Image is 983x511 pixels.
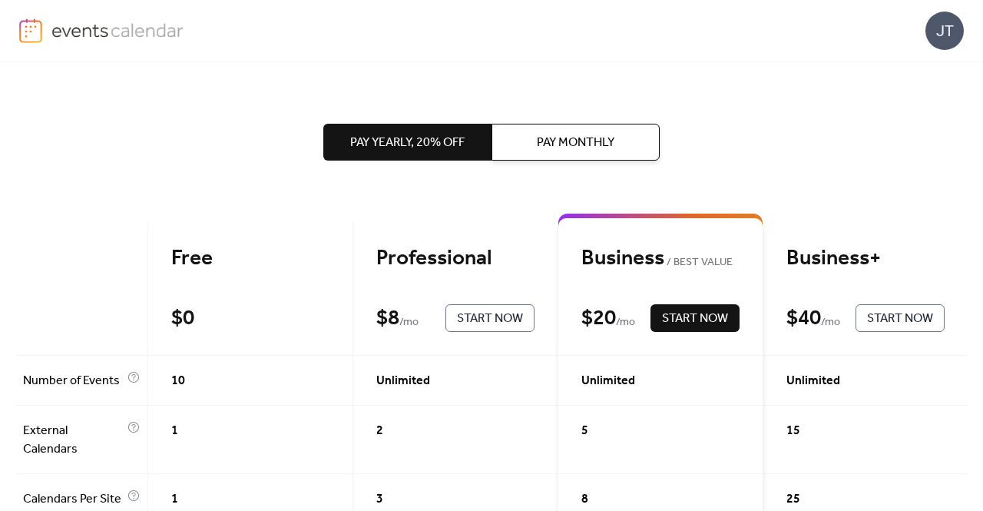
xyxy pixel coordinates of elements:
[786,372,840,390] span: Unlimited
[491,124,660,161] button: Pay Monthly
[925,12,964,50] div: JT
[23,422,124,459] span: External Calendars
[616,314,635,332] span: / mo
[664,254,733,272] span: BEST VALUE
[171,490,178,509] span: 1
[376,245,535,272] div: Professional
[171,422,178,440] span: 1
[23,490,124,509] span: Calendars Per Site
[376,305,399,332] div: $ 8
[581,490,588,509] span: 8
[399,314,419,332] span: / mo
[171,372,185,390] span: 10
[537,134,614,152] span: Pay Monthly
[786,490,800,509] span: 25
[662,310,728,328] span: Start Now
[581,245,740,272] div: Business
[376,490,383,509] span: 3
[856,304,945,332] button: Start Now
[786,245,945,272] div: Business+
[581,372,635,390] span: Unlimited
[445,304,535,332] button: Start Now
[650,304,740,332] button: Start Now
[19,18,42,43] img: logo
[51,18,184,41] img: logo-type
[350,134,465,152] span: Pay Yearly, 20% off
[821,314,840,332] span: / mo
[867,310,933,328] span: Start Now
[23,372,124,390] span: Number of Events
[457,310,523,328] span: Start Now
[786,305,821,332] div: $ 40
[581,422,588,440] span: 5
[376,422,383,440] span: 2
[376,372,430,390] span: Unlimited
[786,422,800,440] span: 15
[323,124,491,161] button: Pay Yearly, 20% off
[581,305,616,332] div: $ 20
[171,305,194,332] div: $ 0
[171,245,329,272] div: Free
